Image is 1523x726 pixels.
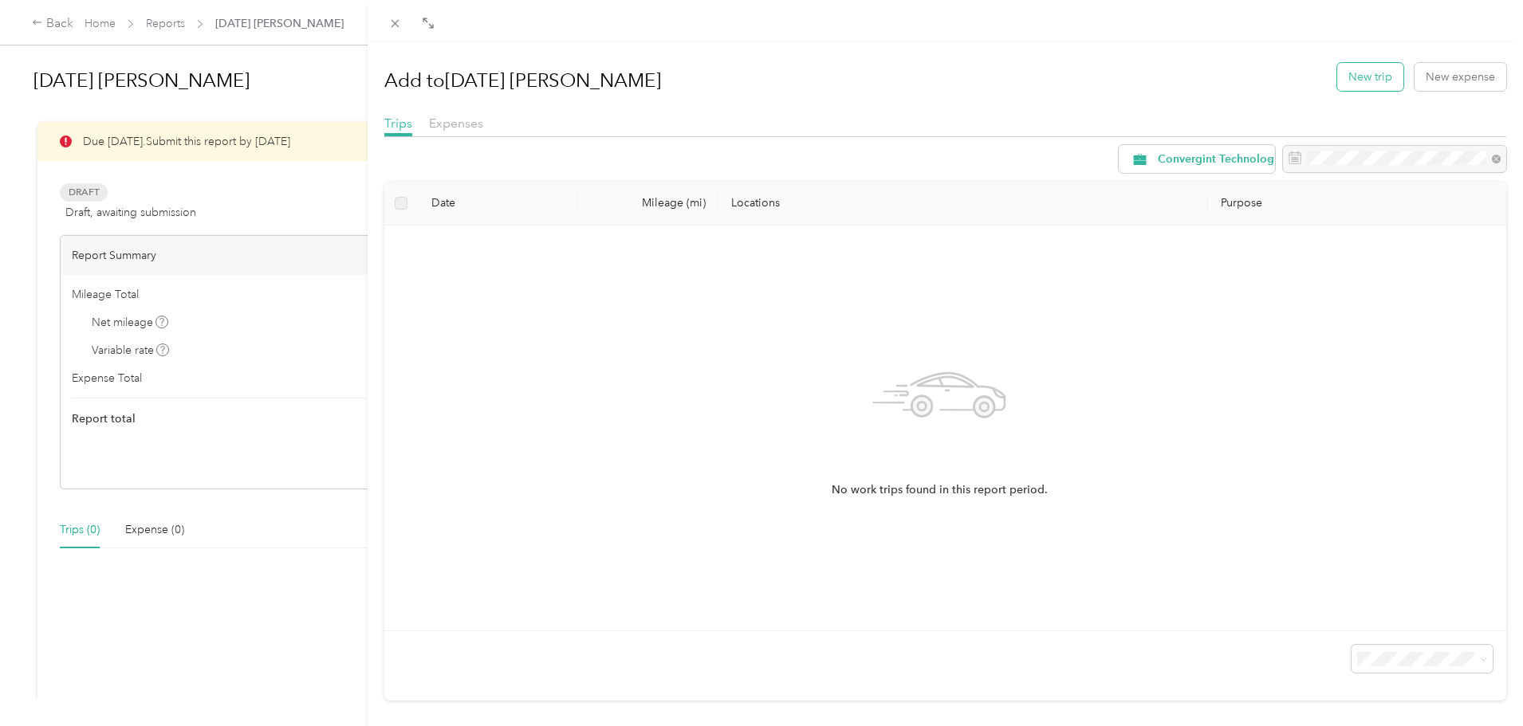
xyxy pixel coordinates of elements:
th: Locations [718,182,1208,226]
th: Purpose [1208,182,1506,226]
span: No work trips found in this report period. [832,481,1048,499]
h1: Add to [DATE] [PERSON_NAME] [384,61,661,100]
span: Convergint Technologies [1158,154,1289,165]
button: New trip [1337,63,1403,91]
iframe: Everlance-gr Chat Button Frame [1434,637,1523,726]
span: Expenses [429,116,483,131]
span: Trips [384,116,412,131]
th: Date [419,182,578,226]
th: Mileage (mi) [578,182,718,226]
button: New expense [1415,63,1506,91]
